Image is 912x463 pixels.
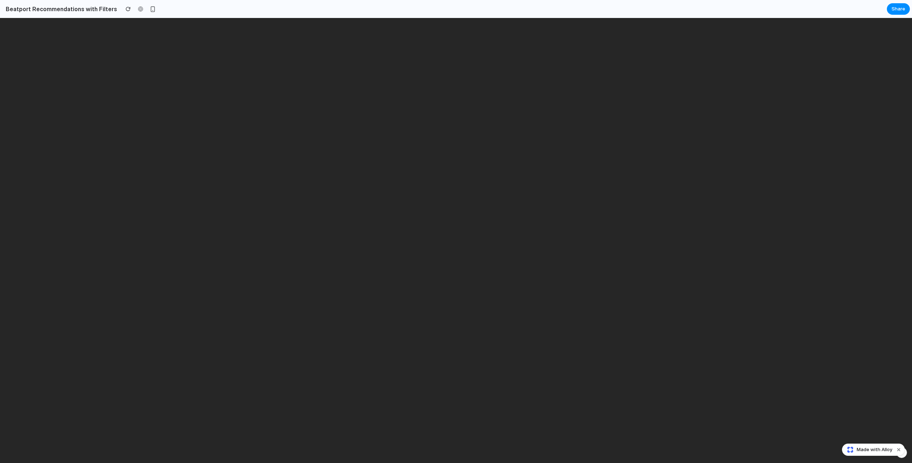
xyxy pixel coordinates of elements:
[894,445,903,454] button: Dismiss watermark
[842,446,893,453] a: Made with Alloy
[887,3,910,15] button: Share
[3,5,117,13] h2: Beatport Recommendations with Filters
[857,446,892,453] span: Made with Alloy
[892,5,905,13] span: Share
